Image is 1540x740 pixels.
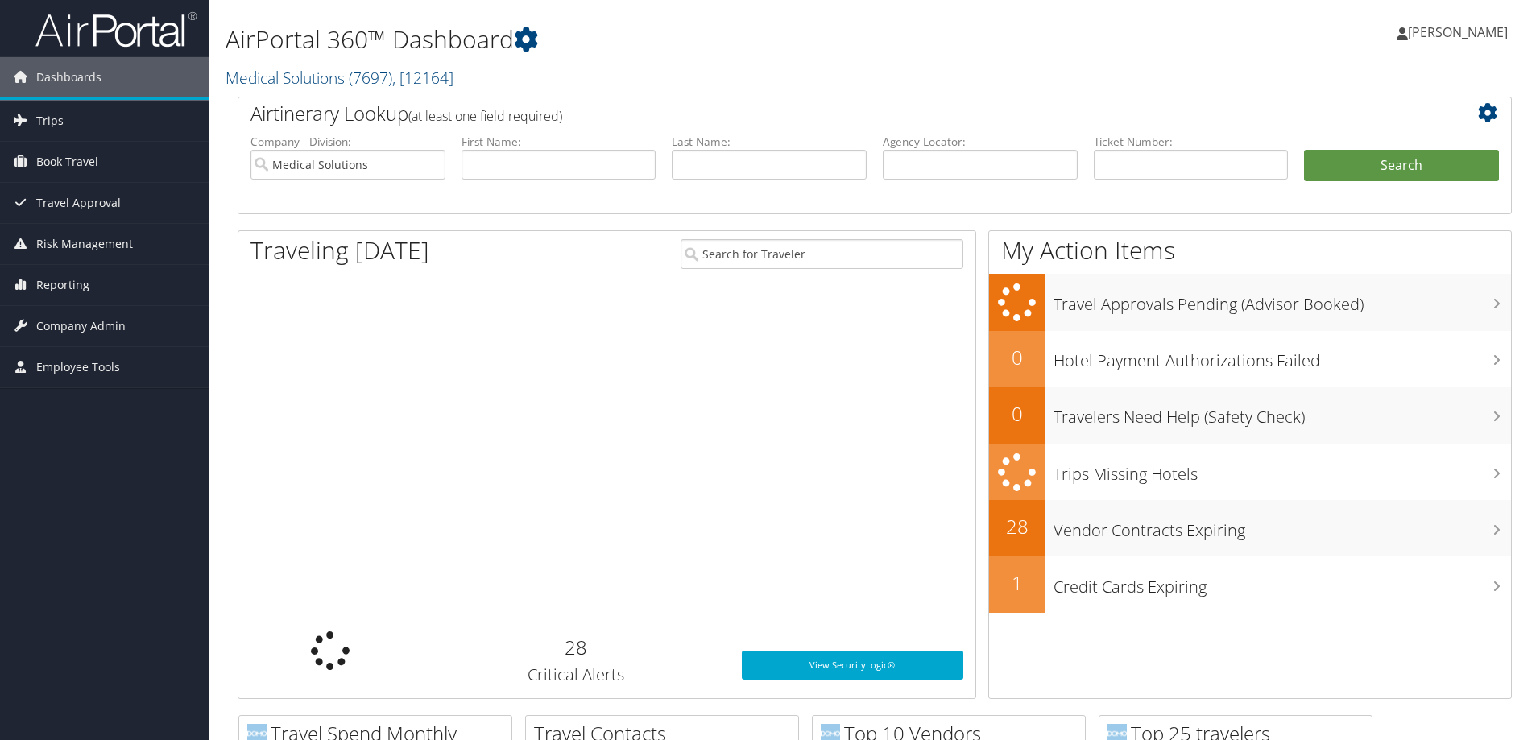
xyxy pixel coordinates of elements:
[250,100,1393,127] h2: Airtinerary Lookup
[989,569,1045,597] h2: 1
[989,387,1511,444] a: 0Travelers Need Help (Safety Check)
[1054,455,1511,486] h3: Trips Missing Hotels
[36,306,126,346] span: Company Admin
[1054,511,1511,542] h3: Vendor Contracts Expiring
[36,57,101,97] span: Dashboards
[1397,8,1524,56] a: [PERSON_NAME]
[36,224,133,264] span: Risk Management
[989,400,1045,428] h2: 0
[1094,134,1289,150] label: Ticket Number:
[36,347,120,387] span: Employee Tools
[883,134,1078,150] label: Agency Locator:
[35,10,197,48] img: airportal-logo.png
[392,67,453,89] span: , [ 12164 ]
[1304,150,1499,182] button: Search
[681,239,963,269] input: Search for Traveler
[989,234,1511,267] h1: My Action Items
[742,651,963,680] a: View SecurityLogic®
[226,67,453,89] a: Medical Solutions
[36,142,98,182] span: Book Travel
[36,183,121,223] span: Travel Approval
[989,344,1045,371] h2: 0
[226,23,1091,56] h1: AirPortal 360™ Dashboard
[1054,568,1511,598] h3: Credit Cards Expiring
[989,513,1045,540] h2: 28
[36,101,64,141] span: Trips
[989,331,1511,387] a: 0Hotel Payment Authorizations Failed
[250,134,445,150] label: Company - Division:
[435,634,718,661] h2: 28
[435,664,718,686] h3: Critical Alerts
[672,134,867,150] label: Last Name:
[1408,23,1508,41] span: [PERSON_NAME]
[1054,398,1511,428] h3: Travelers Need Help (Safety Check)
[989,500,1511,556] a: 28Vendor Contracts Expiring
[250,234,429,267] h1: Traveling [DATE]
[408,107,562,125] span: (at least one field required)
[989,556,1511,613] a: 1Credit Cards Expiring
[1054,341,1511,372] h3: Hotel Payment Authorizations Failed
[349,67,392,89] span: ( 7697 )
[989,274,1511,331] a: Travel Approvals Pending (Advisor Booked)
[1054,285,1511,316] h3: Travel Approvals Pending (Advisor Booked)
[36,265,89,305] span: Reporting
[462,134,656,150] label: First Name:
[989,444,1511,501] a: Trips Missing Hotels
